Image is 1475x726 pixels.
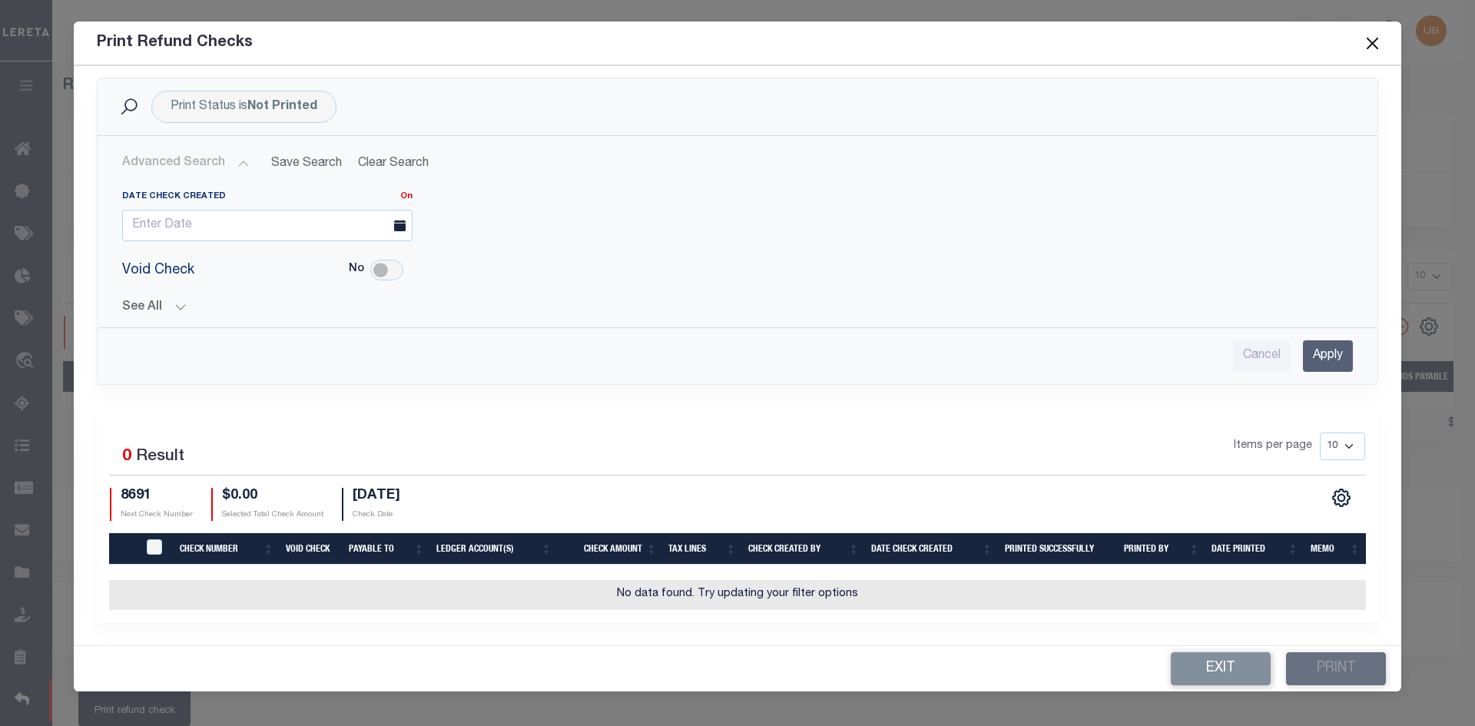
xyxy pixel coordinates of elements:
[430,533,558,565] th: Ledger Account(s): activate to sort column ascending
[121,488,193,505] h4: 8691
[1233,340,1291,372] input: Cancel
[349,261,364,278] label: No
[1171,652,1271,685] button: Exit
[351,148,435,178] button: Clear Search
[222,509,323,521] p: Selected Total Check Amount
[1234,438,1312,455] span: Items per page
[137,533,174,565] th: TIQA Select
[400,192,413,201] a: On
[353,488,400,505] h4: [DATE]
[174,533,280,565] th: Check Number: activate to sort column ascending
[122,260,194,281] span: Void Check
[343,533,430,565] th: Payable To: activate to sort column ascending
[280,533,343,565] th: Void Check
[865,533,999,565] th: Date Check Created: activate to sort column ascending
[121,509,193,521] p: Next Check Number
[109,580,1366,610] td: No data found. Try updating your filter options
[122,210,413,241] input: Enter Date
[222,488,323,505] h4: $0.00
[662,533,742,565] th: Tax Lines: activate to sort column ascending
[262,148,351,178] button: Save Search
[1304,533,1366,565] th: MEMO: activate to sort column ascending
[122,148,250,178] button: Advanced Search
[999,533,1119,565] th: Printed Successfully
[558,533,663,565] th: Check Amount: activate to sort column ascending
[111,191,424,204] label: Date Check Created
[1118,533,1205,565] th: Printed By: activate to sort column ascending
[247,101,317,113] b: Not Printed
[122,300,1353,315] button: See All
[353,509,400,521] p: Check Date
[742,533,865,565] th: Check Created By: activate to sort column ascending
[1303,340,1353,372] input: Apply
[1205,533,1304,565] th: Date Printed: activate to sort column ascending
[122,449,131,465] span: 0
[136,445,184,469] label: Result
[151,91,336,123] div: Click to Edit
